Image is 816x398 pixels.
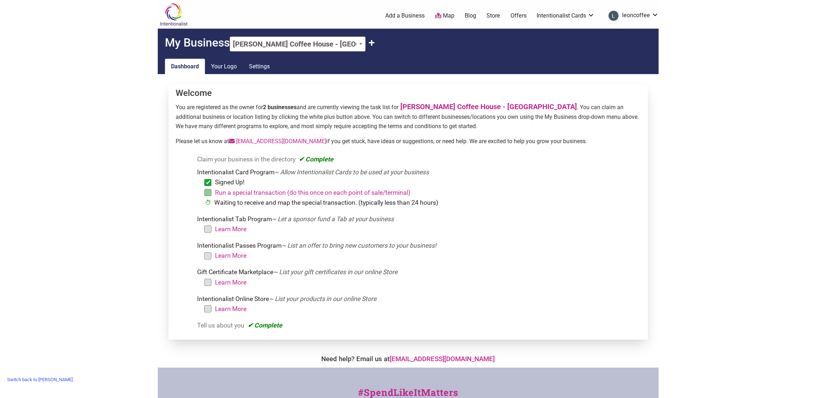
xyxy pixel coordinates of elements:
[158,29,659,52] h2: My Business
[208,198,638,208] li: Waiting to receive and map the special transaction. (typically less than 24 hours)
[215,252,246,259] a: Learn More
[390,355,495,363] a: [EMAIL_ADDRESS][DOMAIN_NAME]
[282,242,436,249] em: ~ List an offer to bring new customers to your business!
[161,354,655,364] div: Need help? Email us at
[176,88,641,98] h4: Welcome
[435,12,454,20] a: Map
[537,12,595,20] a: Intentionalist Cards
[197,214,638,238] li: Intentionalist Tab Program
[385,12,425,20] a: Add a Business
[400,102,577,111] a: [PERSON_NAME] Coffee House - [GEOGRAPHIC_DATA]
[197,267,638,291] li: Gift Certificate Marketplace
[243,59,276,74] a: Settings
[197,320,638,330] li: Tell us about you
[4,374,76,385] a: Switch back to [PERSON_NAME]
[272,215,394,223] em: ~ Let a sponsor fund a Tab at your business
[197,241,638,264] li: Intentionalist Passes Program
[465,12,476,20] a: Blog
[605,9,659,22] a: leoncoffee
[208,177,638,187] li: Signed Up!
[197,154,638,164] li: Claim your business in the directory
[176,101,641,131] p: You are registered as the owner for and are currently viewing the task list for . You can claim a...
[263,104,297,111] strong: 2 businesses
[487,12,500,20] a: Store
[215,279,246,286] a: Learn More
[197,167,638,211] li: Intentionalist Card Program
[273,268,397,276] em: ~ List your gift certificates in our online Store
[157,3,191,26] img: Intentionalist
[274,169,429,176] em: ~ Allow Intentionalist Cards to be used at your business
[205,59,243,74] a: Your Logo
[215,189,410,196] a: Run a special transaction (do this once on each point of sale/terminal)
[510,12,527,20] a: Offers
[215,225,246,233] a: Learn More
[215,305,246,312] a: Learn More
[229,138,326,145] a: [EMAIL_ADDRESS][DOMAIN_NAME]
[176,137,641,146] p: Please let us know at if you get stuck, have ideas or suggestions, or need help. We are excited t...
[197,294,638,317] li: Intentionalist Online Store
[269,295,376,302] em: ~ List your products in our online Store
[165,59,205,74] a: Dashboard
[368,36,375,49] button: Claim Another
